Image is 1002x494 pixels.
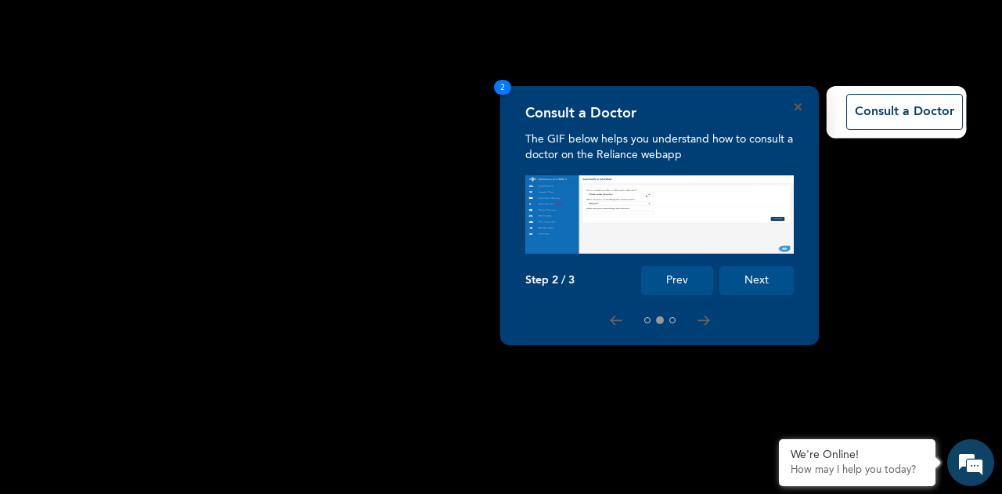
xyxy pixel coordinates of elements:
[525,105,636,122] h4: Consult a Doctor
[846,94,963,130] button: Consult a Doctor
[791,449,924,462] div: We're Online!
[641,266,713,295] button: Prev
[791,464,924,477] p: How may I help you today?
[795,103,802,110] button: Close
[719,266,794,295] button: Next
[525,132,794,163] p: The GIF below helps you understand how to consult a doctor on the Reliance webapp
[525,274,575,287] p: Step 2 / 3
[494,80,511,95] span: 2
[525,175,794,254] img: consult_tour.f0374f2500000a21e88d.gif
